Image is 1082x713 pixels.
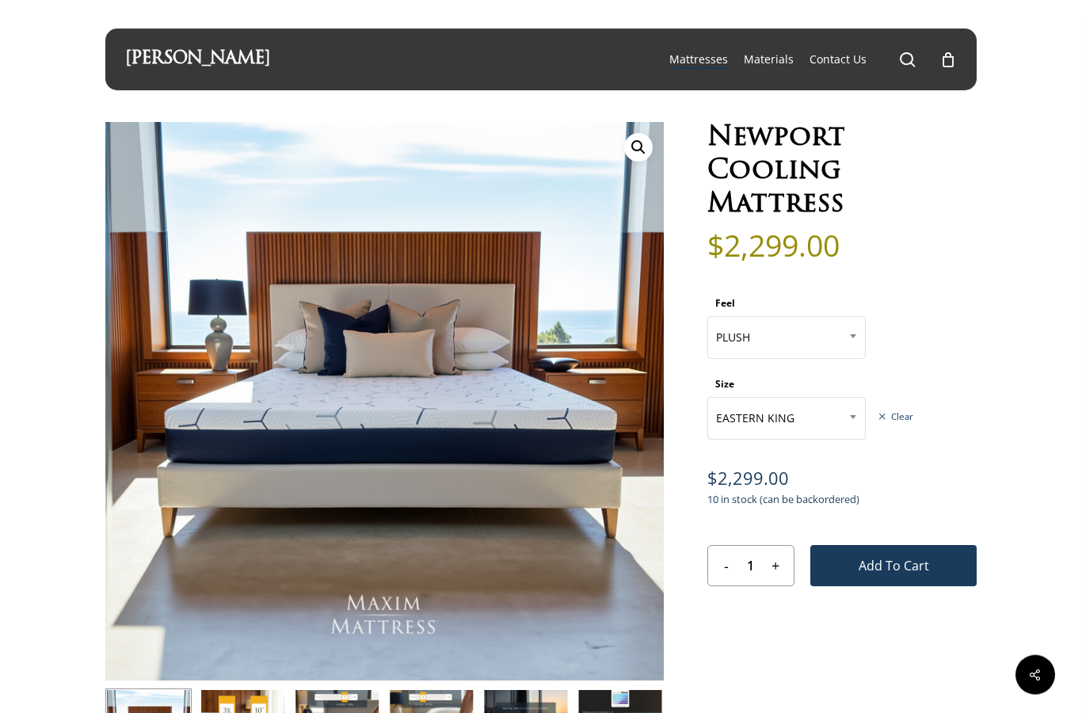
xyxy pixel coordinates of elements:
a: Cart [939,42,957,59]
iframe: Secure express checkout frame [723,597,961,641]
span: EASTERN KING [708,393,865,426]
span: PLUSH [708,312,865,345]
input: Product quantity [736,537,766,577]
span: $ [707,458,718,481]
p: 10 in stock (can be backordered) [707,480,977,513]
label: Feel [715,288,735,301]
span: EASTERN KING [707,388,866,431]
span: Materials [744,43,794,58]
a: Clear options [878,402,913,414]
span: Contact Us [810,43,867,58]
nav: Main Menu [661,20,957,82]
span: $ [707,216,724,257]
a: [PERSON_NAME] [125,42,270,59]
a: Materials [744,43,794,59]
iframe: Secure express checkout frame [723,642,961,687]
a: View full-screen image gallery [624,124,653,153]
bdi: 2,299.00 [707,216,840,257]
bdi: 2,299.00 [707,458,789,481]
label: Size [715,368,734,382]
input: + [766,537,794,577]
h1: Newport Cooling Mattress [707,113,977,213]
span: PLUSH [707,307,866,350]
span: Mattresses [669,43,728,58]
a: Contact Us [810,43,867,59]
a: Mattresses [669,43,728,59]
button: Add to cart [810,536,977,578]
input: - [708,537,736,577]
